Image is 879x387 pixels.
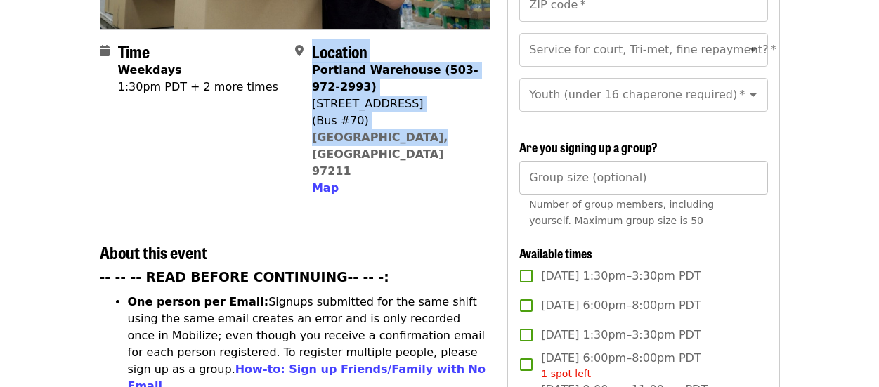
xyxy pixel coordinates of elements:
span: [DATE] 6:00pm–8:00pm PDT [541,350,701,381]
span: Map [312,181,339,195]
span: Available times [519,244,592,262]
button: Map [312,180,339,197]
strong: Weekdays [118,63,182,77]
input: [object Object] [519,161,767,195]
i: calendar icon [100,44,110,58]
span: [DATE] 1:30pm–3:30pm PDT [541,327,701,343]
div: [STREET_ADDRESS] [312,96,479,112]
button: Open [743,85,763,105]
span: Number of group members, including yourself. Maximum group size is 50 [529,199,714,226]
i: map-marker-alt icon [295,44,304,58]
span: Location [312,39,367,63]
span: [DATE] 1:30pm–3:30pm PDT [541,268,701,284]
strong: Portland Warehouse (503-972-2993) [312,63,478,93]
span: About this event [100,240,207,264]
span: Are you signing up a group? [519,138,658,156]
span: Time [118,39,150,63]
strong: One person per Email: [128,295,269,308]
div: (Bus #70) [312,112,479,129]
span: 1 spot left [541,368,591,379]
strong: -- -- -- READ BEFORE CONTINUING-- -- -: [100,270,389,284]
button: Open [743,40,763,60]
a: [GEOGRAPHIC_DATA], [GEOGRAPHIC_DATA] 97211 [312,131,448,178]
div: 1:30pm PDT + 2 more times [118,79,278,96]
span: [DATE] 6:00pm–8:00pm PDT [541,297,701,314]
